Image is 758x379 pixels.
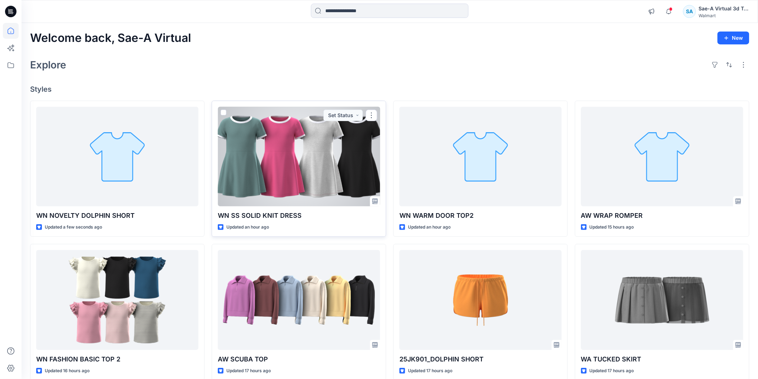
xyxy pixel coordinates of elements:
[45,367,90,375] p: Updated 16 hours ago
[399,250,562,350] a: 25JK901_DOLPHIN SHORT
[683,5,696,18] div: SA
[30,59,66,71] h2: Explore
[581,211,743,221] p: AW WRAP ROMPER
[45,224,102,231] p: Updated a few seconds ago
[718,32,749,44] button: New
[218,107,380,206] a: WN SS SOLID KNIT DRESS
[30,32,191,45] h2: Welcome back, Sae-A Virtual
[218,354,380,364] p: AW SCUBA TOP
[699,13,749,18] div: Walmart
[399,107,562,206] a: WN WARM DOOR TOP2
[590,367,634,375] p: Updated 17 hours ago
[581,354,743,364] p: WA TUCKED SKIRT
[218,250,380,350] a: AW SCUBA TOP
[399,211,562,221] p: WN WARM DOOR TOP2
[36,107,198,206] a: WN NOVELTY DOLPHIN SHORT
[581,250,743,350] a: WA TUCKED SKIRT
[226,224,269,231] p: Updated an hour ago
[36,250,198,350] a: WN FASHION BASIC TOP 2
[36,354,198,364] p: WN FASHION BASIC TOP 2
[36,211,198,221] p: WN NOVELTY DOLPHIN SHORT
[699,4,749,13] div: Sae-A Virtual 3d Team
[581,107,743,206] a: AW WRAP ROMPER
[590,224,634,231] p: Updated 15 hours ago
[399,354,562,364] p: 25JK901_DOLPHIN SHORT
[408,224,451,231] p: Updated an hour ago
[408,367,452,375] p: Updated 17 hours ago
[30,85,749,93] h4: Styles
[218,211,380,221] p: WN SS SOLID KNIT DRESS
[226,367,271,375] p: Updated 17 hours ago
